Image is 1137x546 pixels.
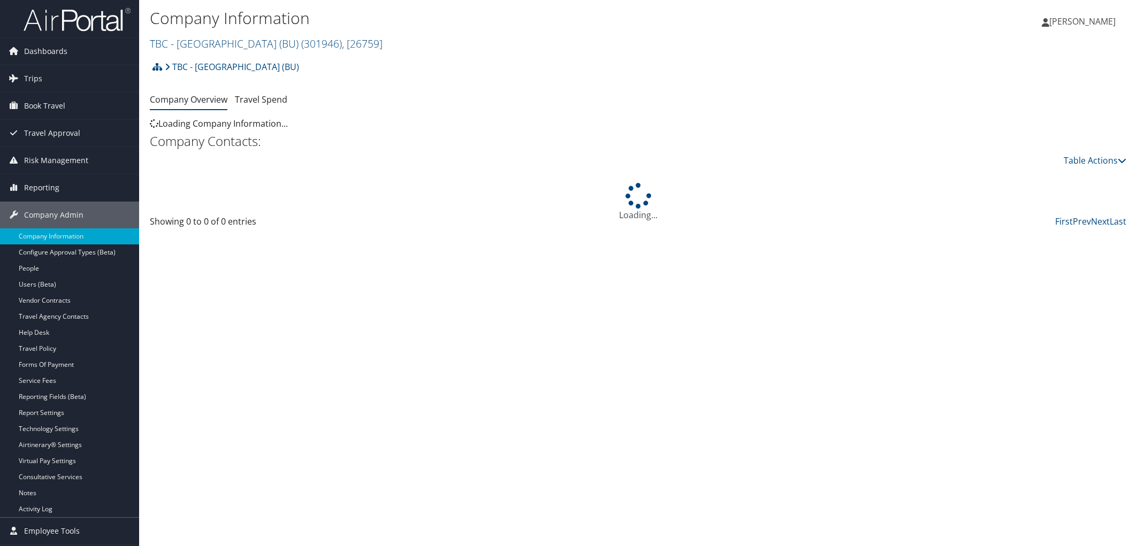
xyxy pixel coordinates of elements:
span: Loading Company Information... [150,118,288,129]
span: Employee Tools [24,518,80,544]
a: Last [1110,216,1126,227]
span: Reporting [24,174,59,201]
a: Company Overview [150,94,227,105]
div: Showing 0 to 0 of 0 entries [150,215,382,233]
a: TBC - [GEOGRAPHIC_DATA] (BU) [165,56,299,78]
span: [PERSON_NAME] [1049,16,1116,27]
a: Table Actions [1064,155,1126,166]
span: Risk Management [24,147,88,174]
a: First [1055,216,1073,227]
span: Travel Approval [24,120,80,147]
a: Prev [1073,216,1091,227]
h2: Company Contacts: [150,132,1126,150]
span: Book Travel [24,93,65,119]
h1: Company Information [150,7,801,29]
span: , [ 26759 ] [342,36,383,51]
div: Loading... [150,183,1126,221]
span: Trips [24,65,42,92]
a: Next [1091,216,1110,227]
span: Company Admin [24,202,83,228]
span: Dashboards [24,38,67,65]
a: Travel Spend [235,94,287,105]
img: airportal-logo.png [24,7,131,32]
a: TBC - [GEOGRAPHIC_DATA] (BU) [150,36,383,51]
span: ( 301946 ) [301,36,342,51]
a: [PERSON_NAME] [1042,5,1126,37]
